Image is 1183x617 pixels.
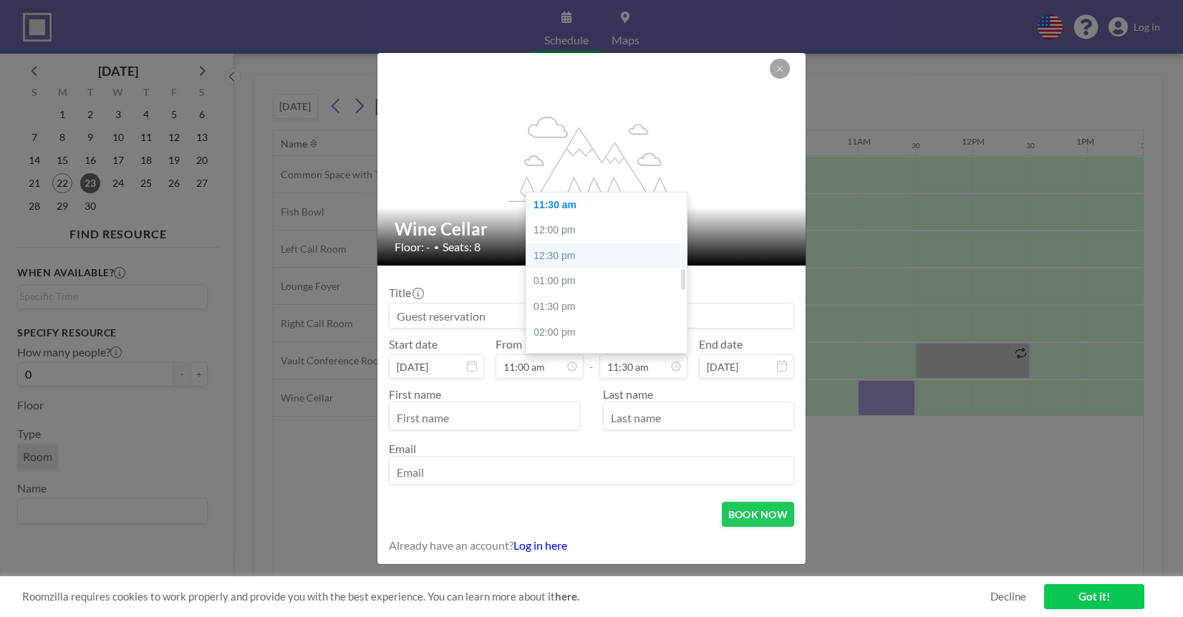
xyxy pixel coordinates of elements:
[389,538,513,553] span: Already have an account?
[496,337,522,351] label: From
[389,387,441,401] label: First name
[526,345,687,371] div: 02:30 pm
[589,342,594,374] span: -
[390,460,793,484] input: Email
[390,405,579,429] input: First name
[434,242,439,253] span: •
[603,387,653,401] label: Last name
[526,268,687,294] div: 01:00 pm
[22,590,990,603] span: Roomzilla requires cookies to work properly and provide you with the best experience. You can lea...
[555,590,579,603] a: here.
[526,320,687,346] div: 02:00 pm
[526,193,687,218] div: 11:30 am
[390,303,793,328] input: Guest reservation
[526,218,687,243] div: 12:00 pm
[526,294,687,320] div: 01:30 pm
[389,337,438,351] label: Start date
[990,590,1026,603] a: Decline
[395,240,430,254] span: Floor: -
[443,240,481,254] span: Seats: 8
[722,502,794,527] button: BOOK NOW
[1044,584,1144,609] a: Got it!
[513,538,567,552] a: Log in here
[526,243,687,269] div: 12:30 pm
[389,286,422,300] label: Title
[604,405,793,429] input: Last name
[389,442,416,455] label: Email
[699,337,743,351] label: End date
[395,218,790,240] h2: Wine Cellar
